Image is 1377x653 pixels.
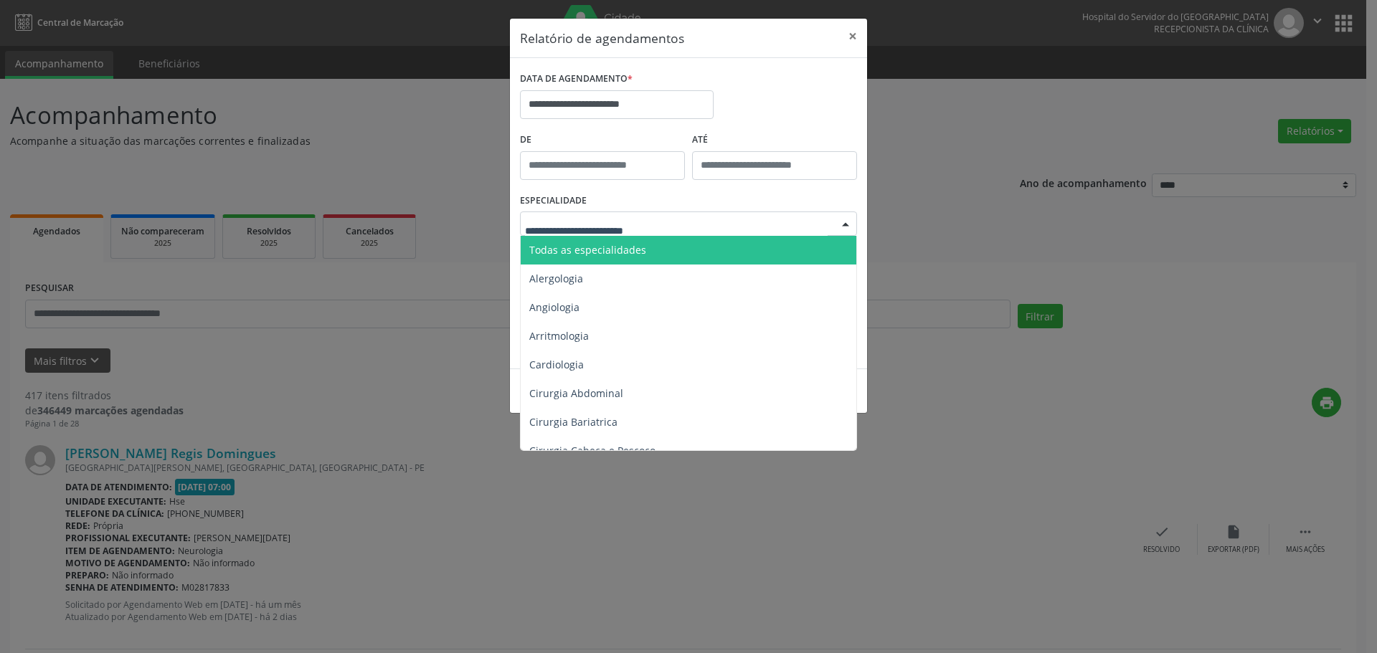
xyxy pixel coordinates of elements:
button: Close [838,19,867,54]
label: DATA DE AGENDAMENTO [520,68,633,90]
span: Cirurgia Bariatrica [529,415,617,429]
span: Cirurgia Abdominal [529,386,623,400]
span: Arritmologia [529,329,589,343]
label: ATÉ [692,129,857,151]
label: De [520,129,685,151]
span: Cardiologia [529,358,584,371]
h5: Relatório de agendamentos [520,29,684,47]
span: Alergologia [529,272,583,285]
label: ESPECIALIDADE [520,190,587,212]
span: Angiologia [529,300,579,314]
span: Todas as especialidades [529,243,646,257]
span: Cirurgia Cabeça e Pescoço [529,444,656,457]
